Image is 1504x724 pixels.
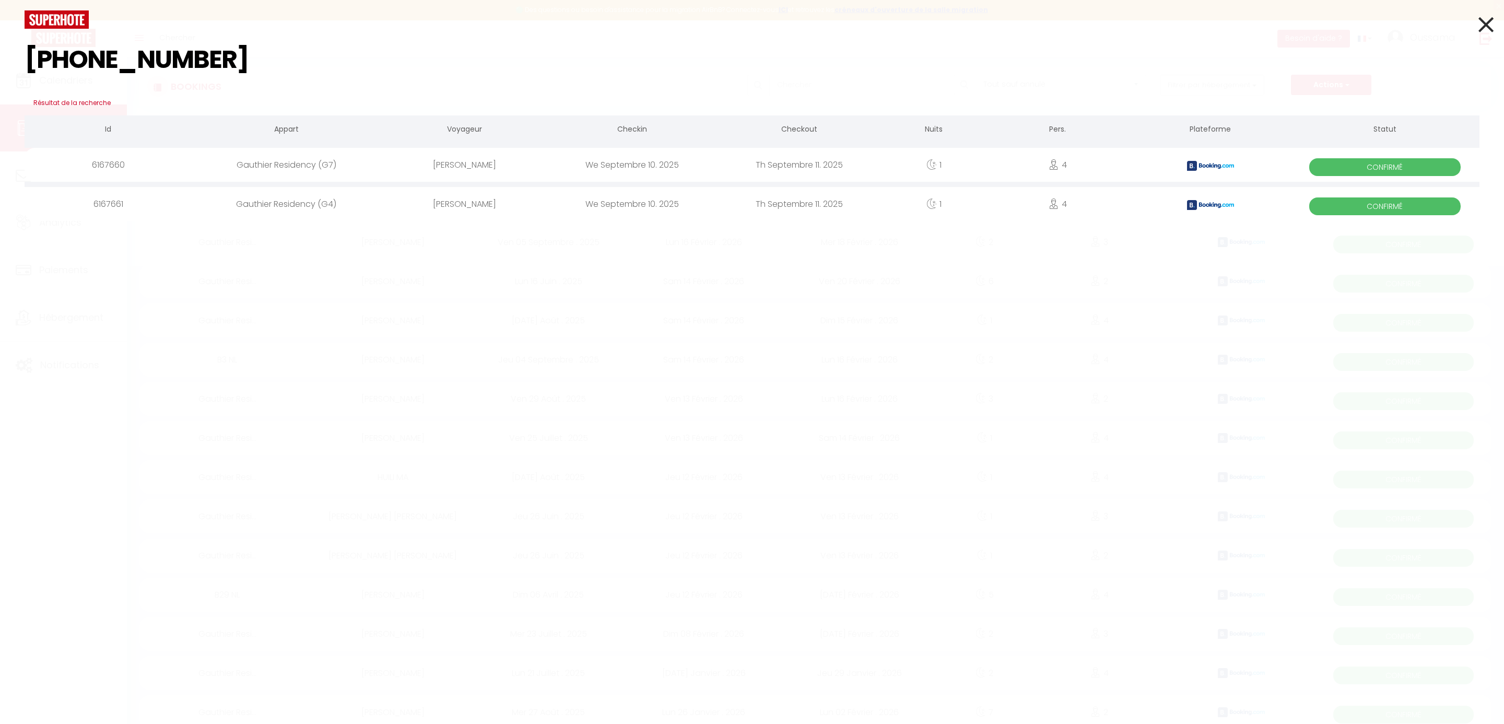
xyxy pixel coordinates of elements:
th: Checkout [715,115,883,145]
div: 6167660 [25,148,192,182]
th: Checkin [548,115,715,145]
h3: Résultat de la recherche [25,90,1479,115]
div: [PERSON_NAME] [381,187,548,221]
img: booking2.png [1187,161,1234,171]
img: logo [25,10,89,29]
th: Id [25,115,192,145]
div: 6167661 [25,187,192,221]
div: Gauthier Residency (G7) [192,148,381,182]
th: Pers. [985,115,1131,145]
span: Confirmé [1309,197,1461,215]
th: Voyageur [381,115,548,145]
th: Appart [192,115,381,145]
th: Statut [1290,115,1479,145]
div: Gauthier Residency (G4) [192,187,381,221]
div: We Septembre 10. 2025 [548,148,715,182]
th: Nuits [883,115,985,145]
div: 1 [883,148,985,182]
div: 1 [883,187,985,221]
div: 4 [985,148,1131,182]
div: We Septembre 10. 2025 [548,187,715,221]
span: Confirmé [1309,158,1461,176]
input: Tapez pour rechercher... [25,29,1479,90]
button: Ouvrir le widget de chat LiveChat [8,4,40,36]
th: Plateforme [1130,115,1290,145]
img: booking2.png [1187,200,1234,210]
div: Th Septembre 11. 2025 [715,148,883,182]
div: [PERSON_NAME] [381,148,548,182]
div: 4 [985,187,1131,221]
div: Th Septembre 11. 2025 [715,187,883,221]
